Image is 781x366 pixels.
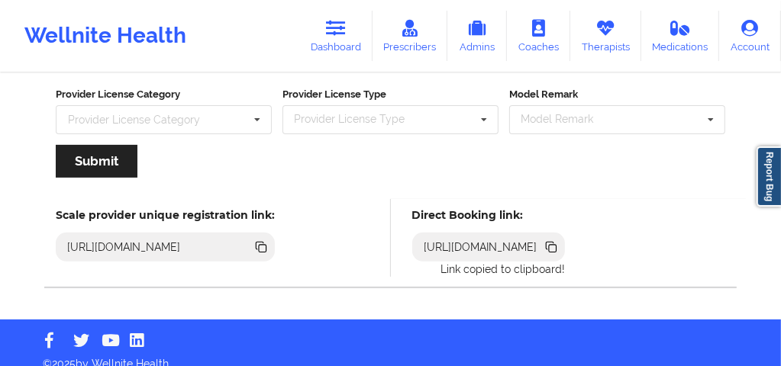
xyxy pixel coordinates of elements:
h5: Scale provider unique registration link: [56,208,275,222]
div: Provider License Type [290,111,427,128]
label: Model Remark [509,87,725,102]
div: [URL][DOMAIN_NAME] [418,239,544,255]
a: Prescribers [373,11,448,61]
a: Therapists [570,11,641,61]
label: Provider License Type [282,87,499,102]
a: Medications [641,11,720,61]
div: Provider License Category [68,114,200,125]
label: Provider License Category [56,87,272,102]
h5: Direct Booking link: [412,208,566,222]
a: Account [719,11,781,61]
div: [URL][DOMAIN_NAME] [61,239,187,255]
a: Dashboard [299,11,373,61]
a: Coaches [507,11,570,61]
button: Submit [56,145,137,178]
a: Report Bug [757,146,781,207]
a: Admins [447,11,507,61]
p: Link copied to clipboard! [412,262,566,277]
div: Model Remark [517,111,615,128]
